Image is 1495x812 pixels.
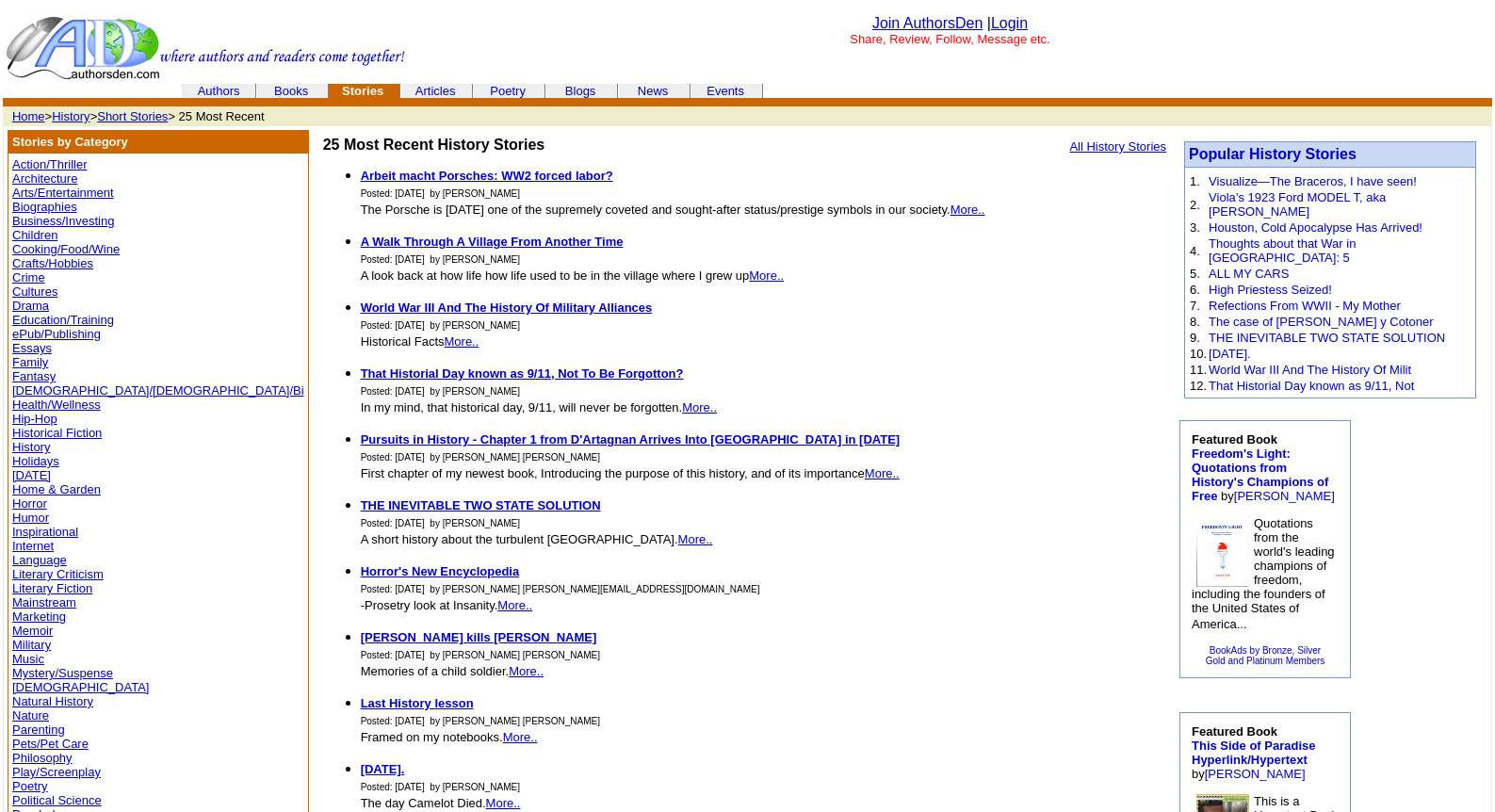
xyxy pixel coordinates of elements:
[1209,190,1386,219] a: Viola’s 1923 Ford MODEL T, aka [PERSON_NAME]
[486,796,521,810] a: More..
[1192,447,1328,503] a: Freedom's Light: Quotations from History's Champions of Free
[1192,432,1335,503] font: by
[6,15,405,81] img: header_logo2.gif
[12,609,66,624] a: Marketing
[638,84,669,98] a: News
[1489,100,1490,105] img: cleardot.gif
[361,564,520,578] b: Horror's New Encyclopedia
[361,366,684,381] a: That Historial Day known as 9/11, Not To Be Forgotton?
[198,84,240,98] a: Authors
[12,567,104,581] a: Literary Criticism
[361,188,520,199] font: Posted: [DATE] by [PERSON_NAME]
[1192,516,1335,631] font: Quotations from the world's leading champions of freedom, including the founders of the United St...
[749,268,784,283] a: More..
[1190,220,1200,235] font: 3.
[1209,220,1422,235] a: Houston, Cold Apocalypse Has Arrived!
[1206,645,1325,666] a: BookAds by Bronze, SilverGold and Platinum Members
[12,496,47,511] a: Horror
[12,440,50,454] a: History
[12,171,77,186] a: Architecture
[361,796,521,810] font: The day Camelot Died.
[682,400,717,414] a: More..
[12,426,102,440] a: Historical Fiction
[12,454,59,468] a: Holidays
[1209,236,1356,265] a: Thoughts about that War in [GEOGRAPHIC_DATA]: 5
[361,334,479,349] font: Historical Facts
[323,137,545,153] b: 25 Most Recent History Stories
[1069,139,1166,154] a: All History Stories
[1190,283,1200,297] font: 6.
[361,630,597,644] a: [PERSON_NAME] kills [PERSON_NAME]
[1192,724,1316,767] b: Featured Book
[342,84,383,98] b: Stories
[399,90,400,91] img: cleardot.gif
[12,383,304,398] a: [DEMOGRAPHIC_DATA]/[DEMOGRAPHIC_DATA]/Bi
[12,109,265,123] font: > > > 25 Most Recent
[12,708,49,723] a: Nature
[361,268,784,283] font: A look back at how life how life used to be in the village where I grew up
[12,355,48,369] a: Family
[850,32,1049,46] font: Share, Review, Follow, Message etc.
[361,498,601,512] b: THE INEVITABLE TWO STATE SOLUTION
[12,327,101,341] a: ePub/Publishing
[361,532,713,546] font: A short history about the turbulent [GEOGRAPHIC_DATA].
[12,412,57,426] a: Hip-Hop
[1190,347,1207,361] font: 10.
[361,203,985,217] font: The Porsche is [DATE] one of the supremely coveted and sought-after status/prestige symbols in ou...
[12,157,87,171] a: Action/Thriller
[12,624,53,638] a: Memoir
[184,90,185,91] img: cleardot.gif
[361,762,405,776] a: [DATE].
[12,793,102,807] a: Political Science
[12,369,56,383] a: Fantasy
[472,90,473,91] img: cleardot.gif
[361,452,600,463] font: Posted: [DATE] by [PERSON_NAME] [PERSON_NAME]
[503,730,538,744] a: More..
[12,284,57,299] a: Cultures
[361,235,624,249] b: A Walk Through A Village From Another Time
[1209,363,1411,377] a: World War III And The History Of Milit
[1209,267,1289,281] a: ALL MY CARS
[1192,432,1328,503] b: Featured Book
[328,90,329,91] img: cleardot.gif
[12,553,67,567] a: Language
[361,432,901,447] a: Pursuits in History - Chapter 1 from D'Artagnan Arrives Into [GEOGRAPHIC_DATA] in [DATE]
[1209,331,1445,345] a: THE INEVITABLE TWO STATE SOLUTION
[361,696,474,710] a: Last History lesson
[361,730,538,744] font: Framed on my notebooks.
[1209,174,1417,188] a: Visualize—The Braceros, I have seen!
[497,598,532,612] a: More..
[1189,146,1357,162] a: Popular History Stories
[12,765,101,779] a: Play/Screenplay
[12,200,77,214] a: Biographies
[12,256,93,270] a: Crafts/Hobbies
[183,90,184,91] img: cleardot.gif
[12,511,49,525] a: Humor
[690,90,691,91] img: cleardot.gif
[1209,283,1332,297] a: High Priestess Seized!
[361,584,760,594] font: Posted: [DATE] by [PERSON_NAME] [PERSON_NAME][EMAIL_ADDRESS][DOMAIN_NAME]
[12,228,57,242] a: Children
[12,737,89,751] a: Pets/Pet Care
[361,386,520,397] font: Posted: [DATE] by [PERSON_NAME]
[951,203,985,217] a: More..
[12,341,52,355] a: Essays
[361,169,613,183] b: Arbeit macht Porsches: WW2 forced labor?
[361,300,653,315] a: World War III And The History Of Military Alliances
[1234,489,1335,503] a: [PERSON_NAME]
[415,84,456,98] a: Articles
[52,109,89,123] a: History
[12,398,101,412] a: Health/Wellness
[361,518,520,528] font: Posted: [DATE] by [PERSON_NAME]
[1190,315,1200,329] font: 8.
[1209,315,1433,329] a: The case of [PERSON_NAME] y Cotoner
[1190,267,1200,281] font: 5.
[1190,363,1207,377] font: 11.
[12,723,65,737] a: Parenting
